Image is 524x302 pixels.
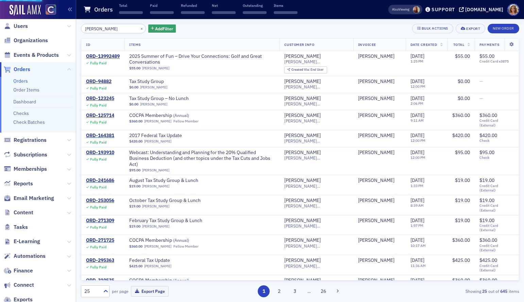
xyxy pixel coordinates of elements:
[86,113,114,119] a: ORD-125714
[410,78,424,84] span: [DATE]
[479,257,497,263] span: $425.00
[4,66,30,73] a: Orders
[284,155,349,161] span: [PERSON_NAME][EMAIL_ADDRESS][DOMAIN_NAME]
[4,267,33,274] a: Finance
[140,85,167,89] a: [PERSON_NAME]
[155,26,173,32] span: Add Filter
[173,119,199,123] div: Fellow Member
[13,87,39,93] a: Order Items
[358,42,376,47] span: Invoicee
[4,151,47,158] a: Subscriptions
[284,203,349,208] span: [PERSON_NAME][EMAIL_ADDRESS][DOMAIN_NAME]
[289,285,301,297] button: 3
[392,7,409,12] span: Viewing
[479,118,514,127] span: Credit Card (External)
[284,113,321,119] div: [PERSON_NAME]
[13,99,36,105] a: Dashboard
[410,101,423,106] time: 2:06 PM
[358,150,401,156] span: Amy Petersen
[412,24,453,33] button: Bulk Actions
[119,11,143,14] span: ‌
[14,22,28,30] span: Users
[479,42,499,47] span: Payments
[150,3,174,8] p: Paid
[86,257,114,264] a: ORD-295363
[86,150,114,156] div: ORD-193910
[358,278,394,284] a: [PERSON_NAME]
[452,257,470,263] span: $425.00
[142,168,169,172] a: [PERSON_NAME]
[212,11,236,14] span: ‌
[358,198,401,204] span: Amy Petersen
[284,150,321,156] a: [PERSON_NAME]
[358,113,394,119] div: [PERSON_NAME]
[13,119,45,125] a: Check Batches
[86,237,114,244] a: ORD-271725
[410,95,424,101] span: [DATE]
[129,102,138,106] span: $0.00
[14,66,30,73] span: Orders
[129,224,140,229] span: $19.00
[4,223,28,231] a: Tasks
[455,177,470,183] span: $19.00
[81,24,146,33] input: Search…
[148,24,176,33] button: AddFilter
[479,184,514,192] span: Credit Card (External)
[129,113,215,119] span: COCPA Membership
[14,238,40,245] span: E-Learning
[86,278,114,284] a: ORD-310535
[284,66,327,73] div: Created Via: End User
[452,237,470,243] span: $360.00
[13,110,29,116] a: Checks
[284,96,321,102] a: [PERSON_NAME]
[284,42,315,47] span: Customer Info
[14,252,46,260] span: Automations
[129,150,275,168] a: Webcast: Understanding and Planning for the 20% Qualified Business Deduction (and other topics un...
[4,252,46,260] a: Automations
[129,278,215,284] a: COCPA Membership (Annual)
[358,53,394,60] a: [PERSON_NAME]
[86,96,114,102] a: ORD-123245
[410,203,424,208] time: 8:39 AM
[455,149,470,155] span: $95.00
[358,198,394,204] div: [PERSON_NAME]
[284,218,321,224] div: [PERSON_NAME]
[455,53,470,59] span: $55.00
[14,51,59,59] span: Events & Products
[410,138,425,143] time: 12:00 PM
[284,244,349,249] span: [PERSON_NAME][EMAIL_ADDRESS][DOMAIN_NAME]
[358,278,401,284] span: Amy Petersen
[358,96,394,102] div: [PERSON_NAME]
[86,198,114,204] a: ORD-253056
[129,113,215,119] a: COCPA Membership (Annual)
[129,244,142,249] span: $360.00
[129,198,215,204] a: October Tax Study Group & Lunch
[410,155,425,160] time: 12:00 PM
[129,139,142,144] span: $420.00
[273,285,285,297] button: 2
[129,264,142,268] span: $425.00
[90,185,106,189] div: Fully Paid
[90,205,106,209] div: Fully Paid
[274,11,298,14] span: ‌
[358,237,401,244] span: Amy Petersen
[358,133,394,139] div: [PERSON_NAME]
[144,119,171,123] a: [PERSON_NAME]
[479,203,514,212] span: Credit Card (External)
[410,84,425,89] time: 12:00 PM
[358,133,401,139] span: Amy Petersen
[479,223,514,232] span: Credit Card (External)
[90,157,106,162] div: Fully Paid
[284,59,349,64] span: [PERSON_NAME][EMAIL_ADDRESS][DOMAIN_NAME]
[86,133,114,139] div: ORD-164381
[90,245,106,249] div: Fully Paid
[358,257,401,264] span: Amy Petersen
[284,178,321,184] a: [PERSON_NAME]
[284,118,349,123] span: [PERSON_NAME][EMAIL_ADDRESS][DOMAIN_NAME]
[358,178,394,184] div: [PERSON_NAME]
[86,53,120,60] a: ORD-13992489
